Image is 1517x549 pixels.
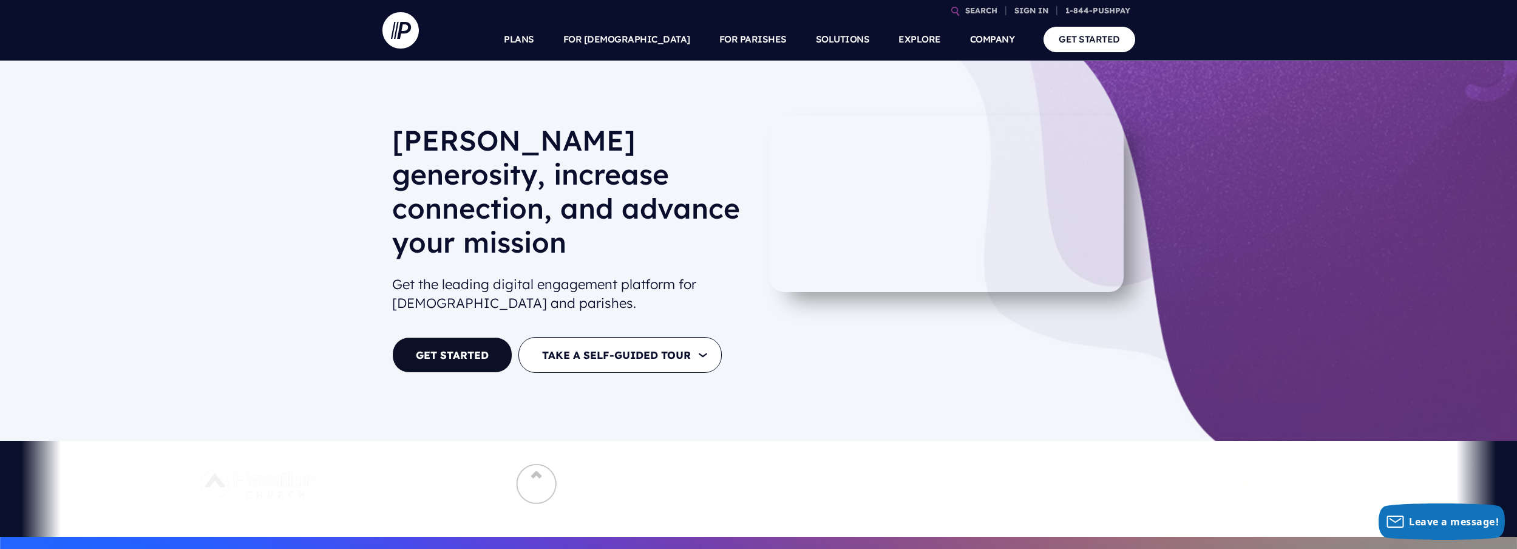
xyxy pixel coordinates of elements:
img: pp_logos_2 [853,465,979,502]
a: FOR PARISHES [719,18,787,61]
button: Leave a message! [1379,503,1505,540]
img: pp_logos_3 [1183,472,1381,496]
a: SOLUTIONS [816,18,870,61]
span: Leave a message! [1409,515,1499,528]
img: Pushpay_Logo__Elevation [176,451,343,517]
a: GET STARTED [392,337,512,373]
button: TAKE A SELF-GUIDED TOUR [518,337,722,373]
img: pp_logos_1 [694,471,824,497]
img: Central Church Henderson NV [1008,451,1153,517]
img: Pushpay_Logo__NorthPoint [498,451,665,517]
h2: Get the leading digital engagement platform for [DEMOGRAPHIC_DATA] and parishes. [392,270,749,318]
a: PLANS [504,18,534,61]
img: Pushpay_Logo__CCM [372,451,468,517]
h1: [PERSON_NAME] generosity, increase connection, and advance your mission [392,123,749,269]
a: COMPANY [970,18,1015,61]
a: EXPLORE [898,18,941,61]
a: FOR [DEMOGRAPHIC_DATA] [563,18,690,61]
a: GET STARTED [1044,27,1135,52]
